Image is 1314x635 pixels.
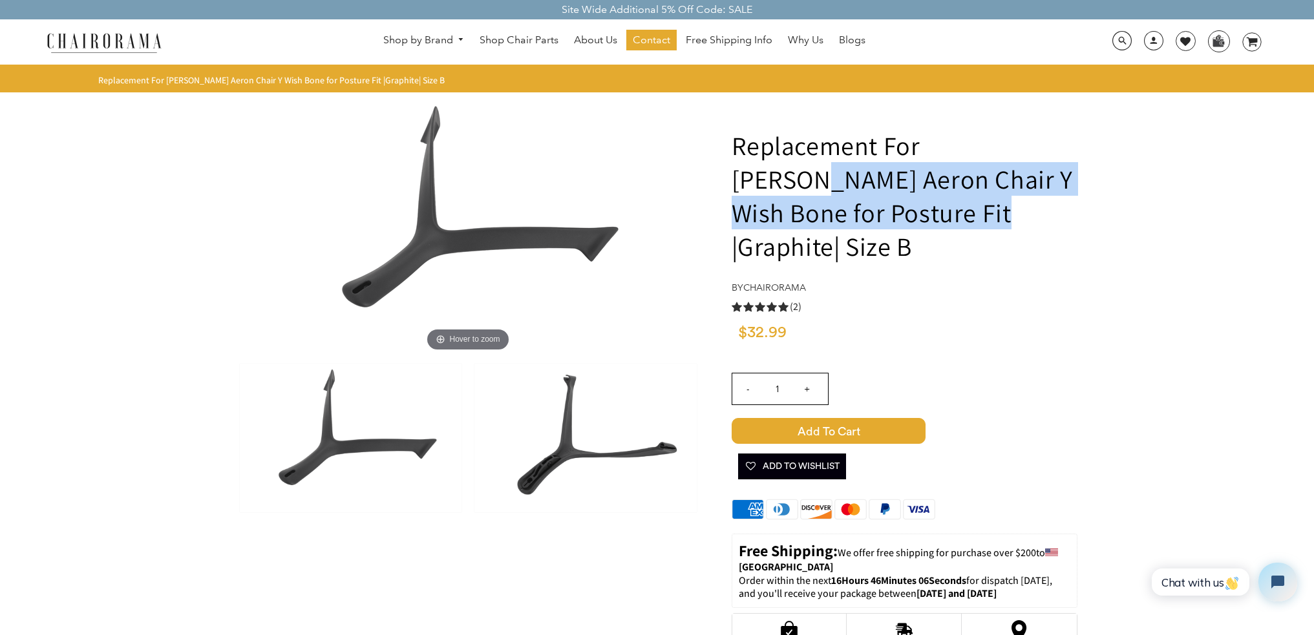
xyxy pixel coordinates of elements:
[732,418,926,444] span: Add to Cart
[633,34,670,47] span: Contact
[98,74,445,86] span: Replacement For [PERSON_NAME] Aeron Chair Y Wish Bone for Posture Fit |Graphite| Size B
[792,373,823,404] input: +
[39,31,169,54] img: chairorama
[831,574,966,587] span: 16Hours 46Minutes 06Seconds
[917,587,997,600] strong: [DATE] and [DATE]
[732,418,1077,444] button: Add to Cart
[686,34,772,47] span: Free Shipping Info
[739,574,1070,601] p: Order within the next for dispatch [DATE], and you'll receive your package between
[832,30,872,50] a: Blogs
[377,30,471,50] a: Shop by Brand
[838,546,1036,559] span: We offer free shipping for purchase over $200
[743,282,806,293] a: chairorama
[739,560,833,574] strong: [GEOGRAPHIC_DATA]
[474,364,696,512] img: Replacement For Herman Miller Aeron Chair Y Wish Bone for Posture Fit |Graphite| Size B - chairorama
[839,34,865,47] span: Blogs
[679,30,779,50] a: Free Shipping Info
[224,30,1025,54] nav: DesktopNavigation
[567,30,624,50] a: About Us
[739,541,1070,574] p: to
[1209,31,1229,50] img: WhatsApp_Image_2024-07-12_at_16.23.01.webp
[732,129,1077,263] h1: Replacement For [PERSON_NAME] Aeron Chair Y Wish Bone for Posture Fit |Graphite| Size B
[240,364,461,512] img: Replacement For Herman Miller Aeron Chair Y Wish Bone for Posture Fit |Graphite| Size B - chairorama
[788,34,823,47] span: Why Us
[473,30,565,50] a: Shop Chair Parts
[732,373,763,404] input: -
[738,453,846,479] button: Add To Wishlist
[732,300,1077,313] a: 5.0 rating (2 votes)
[274,218,662,231] a: Replacement For Herman Miller Aeron Chair Y Wish Bone for Posture Fit |Graphite| Size B - chairor...
[781,30,830,50] a: Why Us
[274,96,662,355] img: Replacement For Herman Miller Aeron Chair Y Wish Bone for Posture Fit |Graphite| Size B - chairorama
[1138,552,1308,612] iframe: Tidio Chat
[790,300,801,314] span: (2)
[626,30,677,50] a: Contact
[745,453,840,479] span: Add To Wishlist
[574,34,617,47] span: About Us
[738,325,787,340] span: $32.99
[480,34,558,47] span: Shop Chair Parts
[739,540,838,561] strong: Free Shipping:
[98,74,449,86] nav: breadcrumbs
[732,282,1077,293] h4: by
